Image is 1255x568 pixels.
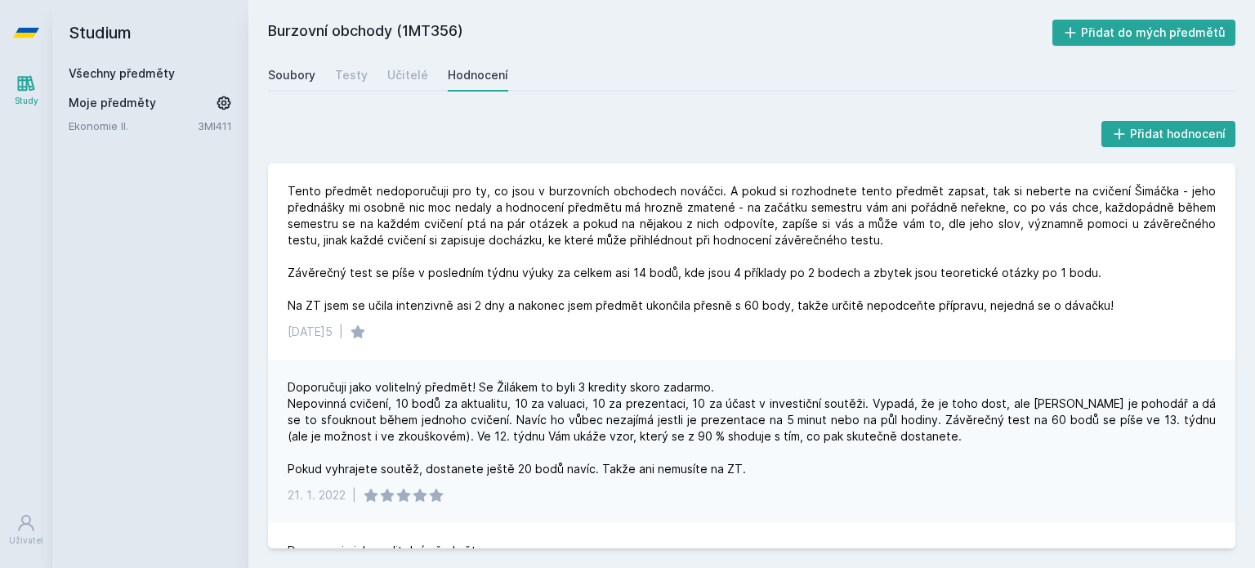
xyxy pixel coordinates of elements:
[9,534,43,547] div: Uživatel
[198,119,232,132] a: 3MI411
[288,487,346,503] div: 21. 1. 2022
[268,59,315,92] a: Soubory
[268,20,1052,46] h2: Burzovní obchody (1MT356)
[335,59,368,92] a: Testy
[1101,121,1236,147] button: Přidat hodnocení
[288,379,1216,477] div: Doporučuji jako volitelný předmět! Se Žilákem to byli 3 kredity skoro zadarmo. Nepovinná cvičení,...
[288,183,1216,314] div: Tento předmět nedoporučuji pro ty, co jsou v burzovních obchodech nováčci. A pokud si rozhodnete ...
[15,95,38,107] div: Study
[387,59,428,92] a: Učitelé
[69,118,198,134] a: Ekonomie II.
[448,67,508,83] div: Hodnocení
[352,487,356,503] div: |
[288,543,480,559] div: Doporucuju jako volitelný předmět.
[1052,20,1236,46] button: Přidat do mých předmětů
[3,505,49,555] a: Uživatel
[3,65,49,115] a: Study
[387,67,428,83] div: Učitelé
[288,324,333,340] div: [DATE]5
[69,66,175,80] a: Všechny předměty
[448,59,508,92] a: Hodnocení
[335,67,368,83] div: Testy
[339,324,343,340] div: |
[268,67,315,83] div: Soubory
[69,95,156,111] span: Moje předměty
